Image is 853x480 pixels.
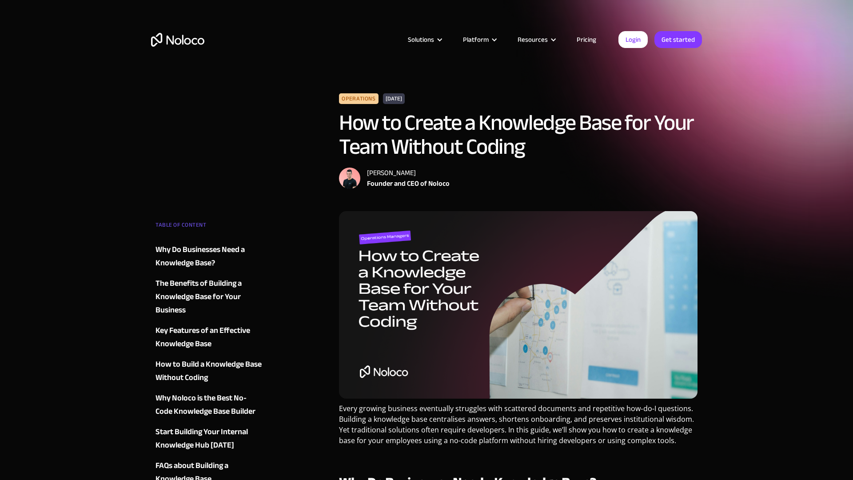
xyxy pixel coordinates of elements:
div: Platform [463,34,489,45]
img: How to Create a Knowledge Base for Your Team Without Coding [339,211,698,399]
div: Platform [452,34,506,45]
a: Login [618,31,648,48]
a: How to Build a Knowledge Base Without Coding [155,358,263,384]
a: Get started [654,31,702,48]
div: Solutions [408,34,434,45]
div: [PERSON_NAME] [367,168,450,178]
h1: How to Create a Knowledge Base for Your Team Without Coding [339,111,698,159]
div: [DATE] [383,93,405,104]
a: Start Building Your Internal Knowledge Hub [DATE] [155,425,263,452]
div: Founder and CEO of Noloco [367,178,450,189]
a: home [151,33,204,47]
a: Key Features of an Effective Knowledge Base [155,324,263,351]
a: The Benefits of Building a Knowledge Base for Your Business [155,277,263,317]
div: Resources [506,34,566,45]
a: Why Do Businesses Need a Knowledge Base? [155,243,263,270]
a: Pricing [566,34,607,45]
div: Solutions [397,34,452,45]
div: Operations [339,93,378,104]
div: Resources [518,34,548,45]
div: TABLE OF CONTENT [155,218,263,236]
a: Why Noloco is the Best No-Code Knowledge Base Builder [155,392,263,418]
p: Every growing business eventually struggles with scattered documents and repetitive how‑do‑I ques... [339,403,698,452]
